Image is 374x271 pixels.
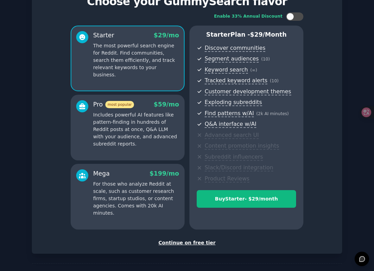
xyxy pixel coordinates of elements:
span: most popular [105,101,134,108]
p: Includes powerful AI features like pattern-finding in hundreds of Reddit posts at once, Q&A LLM w... [93,111,179,148]
span: Exploding subreddits [205,99,262,106]
span: Segment audiences [205,55,259,63]
span: Slack/Discord integration [205,164,273,171]
div: Pro [93,100,134,109]
p: The most powerful search engine for Reddit. Find communities, search them efficiently, and track ... [93,42,179,78]
span: Find patterns w/AI [205,110,254,117]
span: ( 10 ) [261,57,270,62]
span: Discover communities [205,45,265,52]
span: ( 10 ) [270,78,278,83]
div: Mega [93,169,110,178]
div: Buy Starter - $ 29 /month [197,195,296,203]
span: Advanced search UI [205,132,259,139]
span: Product Reviews [205,175,249,183]
div: Starter [93,31,114,40]
div: Enable 33% Annual Discount [214,13,283,20]
p: For those who analyze Reddit at scale, such as customer research firms, startup studios, or conte... [93,180,179,217]
span: Content promotion insights [205,142,279,150]
span: ( ∞ ) [250,68,257,73]
span: $ 29 /mo [154,32,179,39]
span: Q&A interface w/AI [205,121,256,128]
button: BuyStarter- $29/month [197,190,296,208]
p: Starter Plan - [197,30,296,39]
span: $ 29 /month [250,31,287,38]
span: Customer development themes [205,88,291,95]
span: ( 2k AI minutes ) [256,111,289,116]
div: Continue on free tier [39,239,335,246]
span: $ 199 /mo [150,170,179,177]
span: $ 59 /mo [154,101,179,108]
span: Subreddit influencers [205,153,263,161]
span: Keyword search [205,66,248,74]
span: Tracked keyword alerts [205,77,267,84]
